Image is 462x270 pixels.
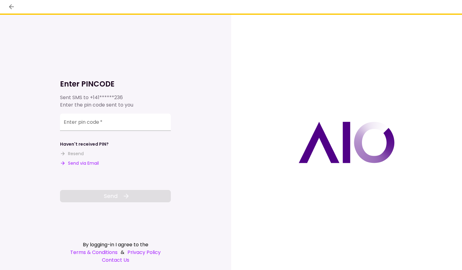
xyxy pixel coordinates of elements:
[70,248,118,256] a: Terms & Conditions
[60,94,171,109] div: Sent SMS to Enter the pin code sent to you
[60,151,84,157] button: Resend
[104,192,118,200] span: Send
[6,2,17,12] button: back
[60,190,171,202] button: Send
[60,79,171,89] h1: Enter PINCODE
[60,141,109,147] div: Haven't received PIN?
[60,160,99,167] button: Send via Email
[60,241,171,248] div: By logging-in I agree to the
[60,248,171,256] div: &
[299,122,395,163] img: AIO logo
[60,256,171,264] a: Contact Us
[127,248,161,256] a: Privacy Policy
